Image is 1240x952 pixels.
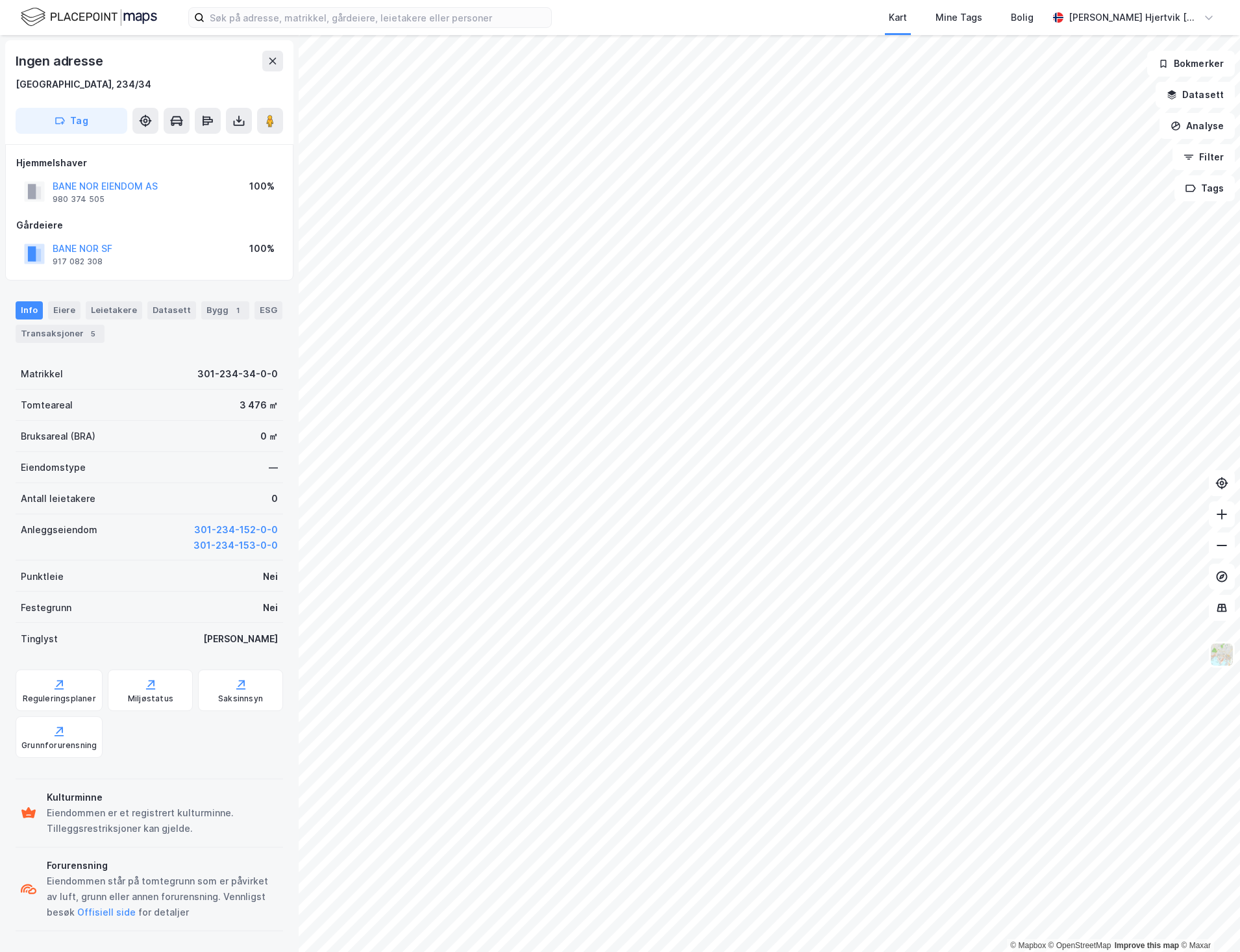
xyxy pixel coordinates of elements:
img: Z [1209,642,1234,667]
div: Kulturminne [47,790,278,805]
div: Eiendommen står på tomtegrunn som er påvirket av luft, grunn eller annen forurensning. Vennligst ... [47,873,278,920]
div: 0 ㎡ [260,429,278,444]
div: 0 [271,491,278,507]
div: 980 374 505 [53,194,105,205]
div: Bolig [1011,10,1034,25]
div: Hjemmelshaver [16,155,282,171]
iframe: Chat Widget [1175,890,1240,952]
div: Bygg [201,301,249,319]
button: Tags [1174,175,1235,201]
div: Info [16,301,43,319]
div: [PERSON_NAME] Hjertvik [PERSON_NAME] [1069,10,1198,25]
div: Saksinnsyn [218,694,263,704]
div: Matrikkel [21,366,63,382]
div: Punktleie [21,569,64,584]
div: Grunnforurensning [21,740,97,751]
a: Improve this map [1115,941,1179,950]
div: 917 082 308 [53,257,103,267]
button: Filter [1172,144,1235,170]
div: Eiendommen er et registrert kulturminne. Tilleggsrestriksjoner kan gjelde. [47,805,278,836]
div: Gårdeiere [16,218,282,233]
div: Reguleringsplaner [23,694,96,704]
div: Kart [889,10,907,25]
div: 100% [249,241,275,257]
div: 301-234-34-0-0 [197,366,278,382]
div: Datasett [147,301,196,319]
button: Datasett [1156,82,1235,108]
div: Mine Tags [936,10,982,25]
div: Miljøstatus [128,694,173,704]
div: Transaksjoner [16,325,105,343]
button: 301-234-152-0-0 [194,522,278,538]
a: OpenStreetMap [1048,941,1111,950]
div: Bruksareal (BRA) [21,429,95,444]
div: Antall leietakere [21,491,95,507]
a: Mapbox [1010,941,1046,950]
button: Bokmerker [1147,51,1235,77]
div: 5 [86,327,99,340]
img: logo.f888ab2527a4732fd821a326f86c7f29.svg [21,6,157,29]
div: 100% [249,179,275,194]
div: 3 476 ㎡ [240,397,278,413]
div: Leietakere [86,301,142,319]
div: Tomteareal [21,397,73,413]
div: Ingen adresse [16,51,105,71]
button: Analyse [1159,113,1235,139]
div: Anleggseiendom [21,522,97,538]
div: Eiendomstype [21,460,86,475]
div: ESG [254,301,282,319]
div: Nei [263,600,278,616]
div: Eiere [48,301,81,319]
div: [PERSON_NAME] [203,631,278,647]
div: 1 [231,304,244,317]
input: Søk på adresse, matrikkel, gårdeiere, leietakere eller personer [205,8,551,27]
button: Tag [16,108,127,134]
div: Forurensning [47,858,278,873]
div: [GEOGRAPHIC_DATA], 234/34 [16,77,151,92]
div: Tinglyst [21,631,58,647]
div: Kontrollprogram for chat [1175,890,1240,952]
div: Festegrunn [21,600,71,616]
div: Nei [263,569,278,584]
div: — [269,460,278,475]
button: 301-234-153-0-0 [193,538,278,553]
